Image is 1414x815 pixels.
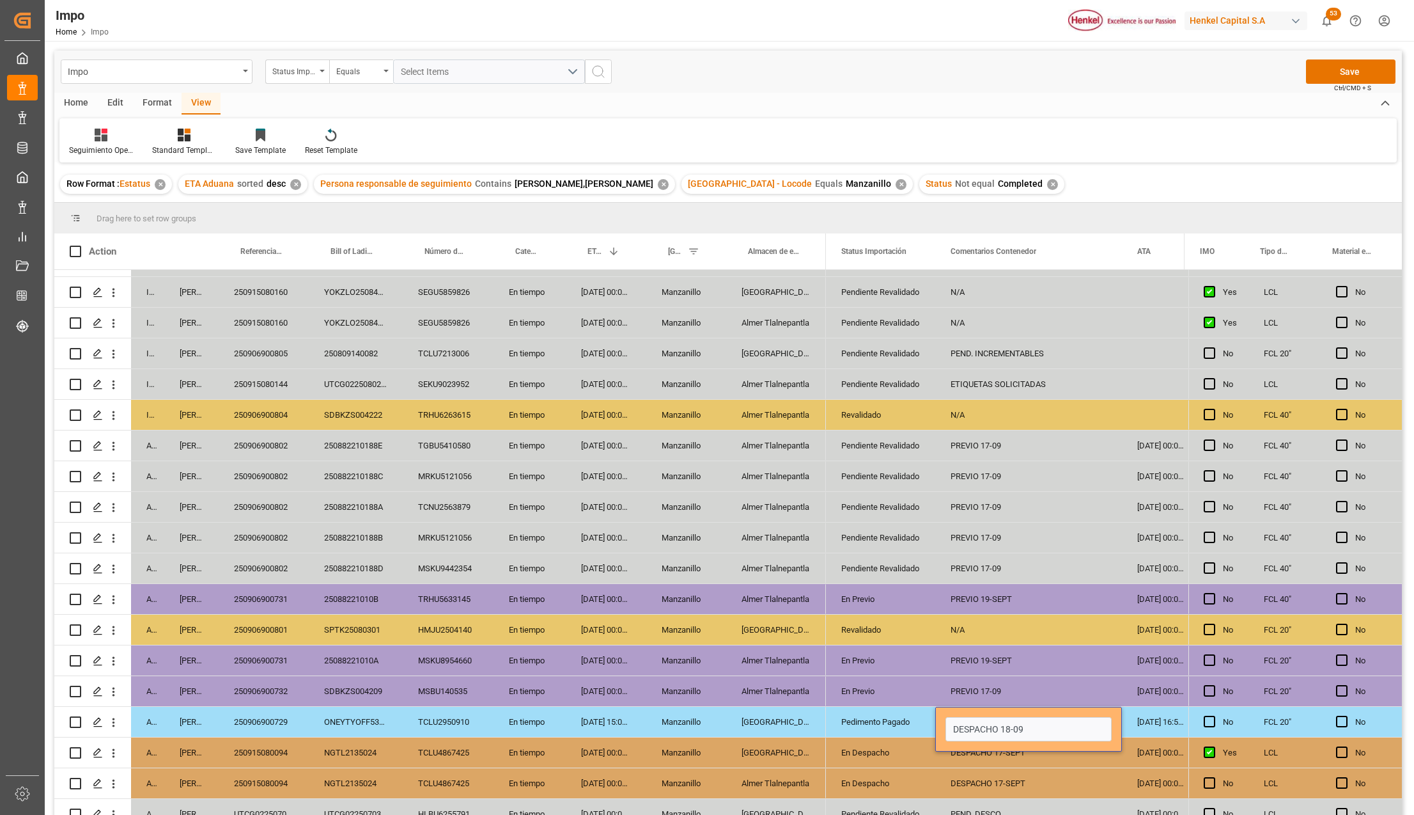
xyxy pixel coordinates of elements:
div: Press SPACE to select this row. [54,584,826,615]
div: FCL 40" [1248,553,1321,583]
div: Press SPACE to select this row. [1188,308,1402,338]
div: SDBKZS004209 [309,676,403,706]
div: Almer Tlalnepantla [726,645,826,676]
div: Almer Tlalnepantla [726,400,826,430]
div: ✕ [658,179,669,190]
div: Manzanillo [646,738,726,768]
div: FCL 20" [1248,615,1321,645]
div: [PERSON_NAME] [164,707,219,737]
div: [PERSON_NAME] [164,768,219,798]
div: Manzanillo [646,400,726,430]
div: TCLU7213006 [403,338,493,368]
div: 250915080094 [219,768,309,798]
div: En tiempo [493,707,566,737]
div: [DATE] 00:00:00 [566,461,646,491]
div: Press SPACE to select this row. [54,277,826,308]
div: SEGU5859826 [403,308,493,338]
div: Press SPACE to select this row. [1188,553,1402,584]
div: [PERSON_NAME] [164,369,219,399]
div: Manzanillo [646,492,726,522]
span: Select Items [401,67,455,77]
div: Press SPACE to select this row. [54,400,826,431]
div: [DATE] 00:00:00 [566,400,646,430]
div: DESPACHO 17-SEPT [935,768,1122,798]
div: Press SPACE to select this row. [54,768,826,799]
div: Manzanillo [646,707,726,737]
div: [DATE] 00:00:00 [566,553,646,583]
div: PREVIO 19-SEPT [935,584,1122,614]
div: 250882210188A [309,492,403,522]
div: FCL 40" [1248,461,1321,491]
div: Manzanillo [646,615,726,645]
div: [GEOGRAPHIC_DATA] [726,615,826,645]
button: open menu [265,59,329,84]
div: PREVIO 17-09 [935,553,1122,583]
div: 250882210188C [309,461,403,491]
div: Standard Templates [152,145,216,156]
div: ✕ [290,179,301,190]
div: Impo [56,6,109,25]
div: 25088221010B [309,584,403,614]
div: En tiempo [493,338,566,368]
div: Press SPACE to select this row. [54,645,826,676]
div: Press SPACE to select this row. [54,369,826,400]
div: Format [133,93,182,115]
span: Bill of Lading Number [330,247,376,256]
span: desc [267,178,286,189]
div: En tiempo [493,492,566,522]
div: Almer Tlalnepantla [726,553,826,583]
span: Row Format : [66,178,120,189]
div: [PERSON_NAME] [164,676,219,706]
div: PEND. INCREMENTABLES [935,338,1122,368]
div: En tiempo [493,645,566,676]
div: 250906900731 [219,645,309,676]
div: NGTL2135024 [309,768,403,798]
div: In progress [131,338,164,368]
div: MSKU8954660 [403,645,493,676]
div: Press SPACE to select this row. [54,338,826,369]
div: [DATE] 00:00:00 [566,584,646,614]
span: [GEOGRAPHIC_DATA] - Locode [668,247,683,256]
span: Categoría [515,247,539,256]
div: En tiempo [493,308,566,338]
div: [PERSON_NAME] [164,461,219,491]
div: En tiempo [493,553,566,583]
div: [DATE] 00:00:00 [1122,645,1199,676]
div: [PERSON_NAME] [164,431,219,461]
div: 250906900802 [219,461,309,491]
div: [DATE] 00:00:00 [1122,492,1199,522]
div: [DATE] 00:00:00 [1122,768,1199,798]
div: [PERSON_NAME] [164,277,219,307]
div: Press SPACE to select this row. [54,523,826,553]
div: 25088221010A [309,645,403,676]
div: Arrived [131,461,164,491]
div: Press SPACE to select this row. [1188,707,1402,738]
button: show 53 new notifications [1312,6,1341,35]
div: ✕ [896,179,906,190]
div: En tiempo [493,615,566,645]
div: En tiempo [493,738,566,768]
div: TRHU5633145 [403,584,493,614]
div: [DATE] 00:00:00 [1122,431,1199,461]
div: Impo [68,63,238,79]
div: FCL 40" [1248,523,1321,553]
span: Número de Contenedor [424,247,467,256]
div: Save Template [235,145,286,156]
div: En tiempo [493,584,566,614]
span: ETA Aduana [587,247,603,256]
div: Arrived [131,676,164,706]
div: LCL [1248,369,1321,399]
div: TCNU2563879 [403,492,493,522]
div: UTCG0225080218 [309,369,403,399]
div: [DATE] 00:00:00 [566,768,646,798]
div: View [182,93,221,115]
div: 250915080144 [219,369,309,399]
div: [DATE] 00:00:00 [1122,676,1199,706]
div: En tiempo [493,523,566,553]
div: [GEOGRAPHIC_DATA] [726,338,826,368]
span: Equals [815,178,843,189]
div: TCLU4867425 [403,768,493,798]
div: Press SPACE to select this row. [54,553,826,584]
div: [DATE] 00:00:00 [1122,461,1199,491]
div: Status Importación [272,63,316,77]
